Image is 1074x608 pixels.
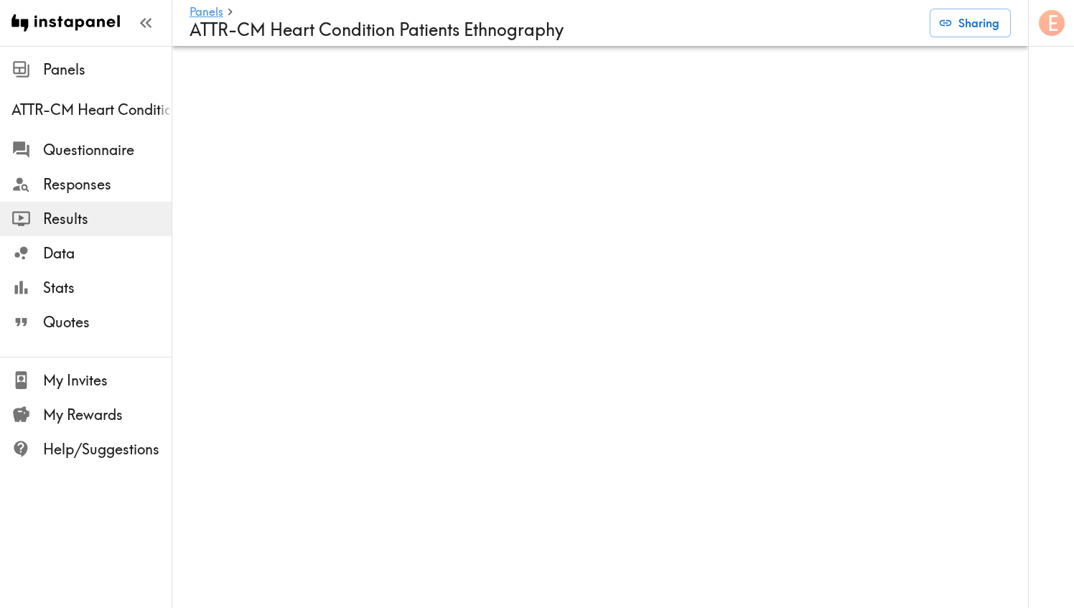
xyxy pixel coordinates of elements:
span: E [1047,11,1058,36]
span: Quotes [43,312,172,332]
span: Responses [43,174,172,195]
span: Data [43,243,172,263]
span: My Invites [43,370,172,390]
span: Questionnaire [43,140,172,160]
a: Panels [190,6,223,19]
span: ATTR-CM Heart Condition Patients Ethnography [11,100,172,120]
span: Panels [43,60,172,80]
h4: ATTR-CM Heart Condition Patients Ethnography [190,19,918,40]
span: Stats [43,278,172,298]
button: Sharing [930,9,1011,37]
span: Help/Suggestions [43,439,172,459]
button: E [1037,9,1066,37]
span: Results [43,209,172,229]
span: My Rewards [43,405,172,425]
